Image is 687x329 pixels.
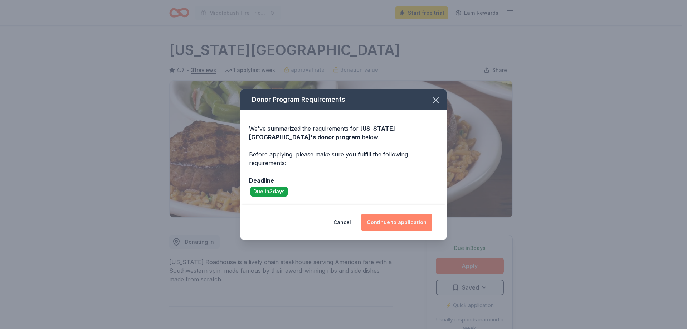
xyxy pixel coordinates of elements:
div: Before applying, please make sure you fulfill the following requirements: [249,150,438,167]
div: We've summarized the requirements for below. [249,124,438,141]
button: Continue to application [361,214,432,231]
button: Cancel [333,214,351,231]
div: Donor Program Requirements [240,89,447,110]
div: Deadline [249,176,438,185]
div: Due in 3 days [250,187,288,197]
